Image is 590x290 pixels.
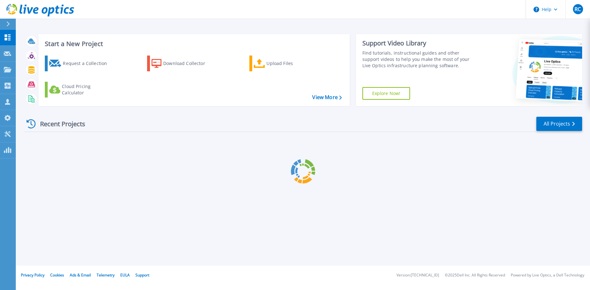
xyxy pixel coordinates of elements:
div: Cloud Pricing Calculator [62,83,112,96]
a: Download Collector [147,56,218,71]
div: Download Collector [163,57,214,70]
div: Recent Projects [24,116,94,132]
li: Powered by Live Optics, a Dell Technology [511,273,584,277]
a: Cookies [50,272,64,278]
h3: Start a New Project [45,40,342,47]
a: View More [312,94,342,100]
div: Support Video Library [362,39,478,47]
a: EULA [120,272,130,278]
div: Find tutorials, instructional guides and other support videos to help you make the most of your L... [362,50,478,69]
a: Ads & Email [70,272,91,278]
a: Cloud Pricing Calculator [45,82,115,98]
li: © 2025 Dell Inc. All Rights Reserved [445,273,505,277]
span: RC [575,7,581,12]
a: Upload Files [249,56,320,71]
a: All Projects [536,117,582,131]
div: Request a Collection [63,57,113,70]
div: Upload Files [266,57,317,70]
a: Request a Collection [45,56,115,71]
a: Telemetry [97,272,115,278]
a: Support [135,272,149,278]
li: Version: [TECHNICAL_ID] [396,273,439,277]
a: Privacy Policy [21,272,45,278]
a: Explore Now! [362,87,410,100]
